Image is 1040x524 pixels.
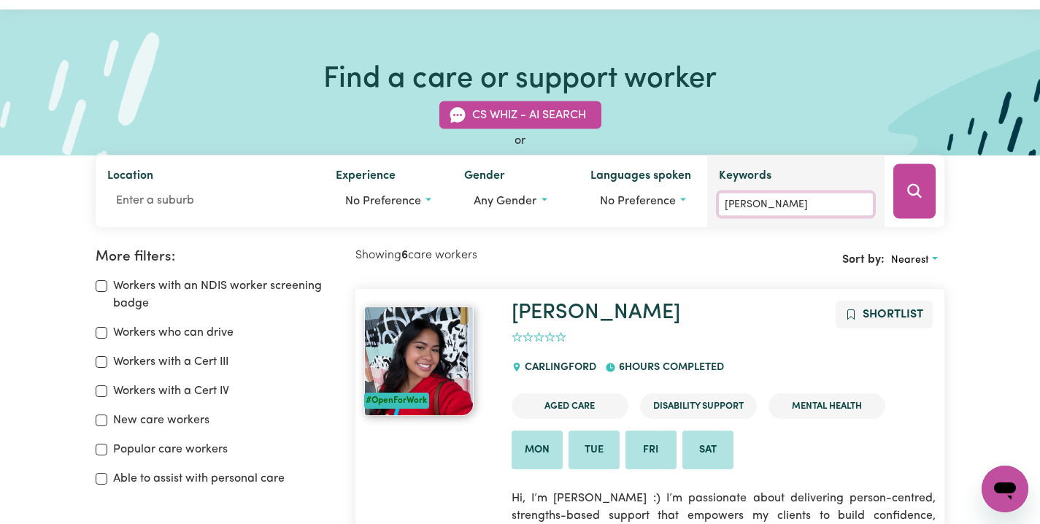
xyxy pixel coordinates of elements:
[464,167,505,188] label: Gender
[719,167,771,188] label: Keywords
[113,324,234,342] label: Workers who can drive
[512,393,628,419] li: Aged Care
[355,249,650,263] h2: Showing care workers
[364,307,494,416] a: Rachel #OpenForWork
[113,382,229,400] label: Workers with a Cert IV
[464,188,567,215] button: Worker gender preference
[113,277,338,312] label: Workers with an NDIS worker screening badge
[682,431,733,470] li: Available on Sat
[885,249,944,271] button: Sort search results
[113,353,228,371] label: Workers with a Cert III
[893,164,936,219] button: Search
[512,348,605,388] div: CARLINGFORD
[769,393,885,419] li: Mental Health
[842,254,885,266] span: Sort by:
[719,193,873,216] input: Enter keywords, e.g. full name, interests
[605,348,732,388] div: 6 hours completed
[401,250,408,261] b: 6
[512,329,566,346] div: add rating by typing an integer from 0 to 5 or pressing arrow keys
[569,431,620,470] li: Available on Tue
[113,412,209,429] label: New care workers
[891,255,929,266] span: Nearest
[345,196,421,207] span: No preference
[625,431,677,470] li: Available on Fri
[323,62,717,97] h1: Find a care or support worker
[113,441,228,458] label: Popular care workers
[590,188,696,215] button: Worker language preferences
[107,167,153,188] label: Location
[364,307,474,416] img: View Rachel 's profile
[512,302,680,323] a: [PERSON_NAME]
[107,188,312,214] input: Enter a suburb
[96,132,945,150] div: or
[336,167,396,188] label: Experience
[836,301,933,328] button: Add to shortlist
[863,309,923,320] span: Shortlist
[590,167,691,188] label: Languages spoken
[96,249,338,266] h2: More filters:
[640,393,757,419] li: Disability Support
[336,188,441,215] button: Worker experience options
[600,196,676,207] span: No preference
[364,393,429,409] div: #OpenForWork
[439,101,601,129] button: CS Whiz - AI Search
[474,196,536,207] span: Any gender
[512,431,563,470] li: Available on Mon
[982,466,1028,512] iframe: Button to launch messaging window
[113,470,285,488] label: Able to assist with personal care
